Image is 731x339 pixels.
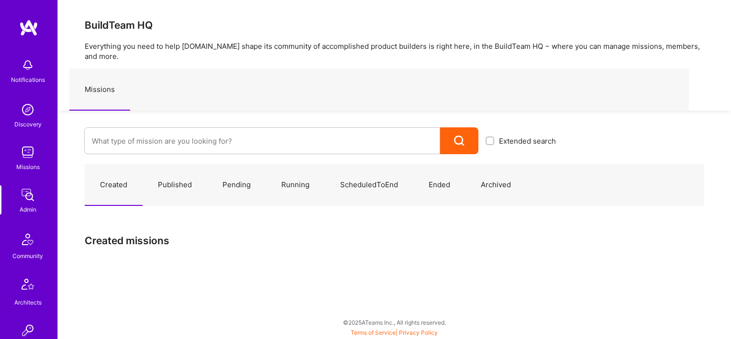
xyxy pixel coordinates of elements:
[14,119,42,129] div: Discovery
[325,164,413,206] a: ScheduledToEnd
[18,100,37,119] img: discovery
[16,274,39,297] img: Architects
[18,143,37,162] img: teamwork
[465,164,526,206] a: Archived
[351,329,396,336] a: Terms of Service
[18,56,37,75] img: bell
[85,164,143,206] a: Created
[12,251,43,261] div: Community
[85,19,704,31] h3: BuildTeam HQ
[207,164,266,206] a: Pending
[16,162,40,172] div: Missions
[85,41,704,61] p: Everything you need to help [DOMAIN_NAME] shape its community of accomplished product builders is...
[19,19,38,36] img: logo
[14,297,42,307] div: Architects
[85,235,704,247] h3: Created missions
[454,136,465,147] i: icon Search
[20,204,36,215] div: Admin
[92,129,432,153] input: What type of mission are you looking for?
[266,164,325,206] a: Running
[16,228,39,251] img: Community
[413,164,465,206] a: Ended
[143,164,207,206] a: Published
[18,185,37,204] img: admin teamwork
[11,75,45,85] div: Notifications
[69,69,130,111] a: Missions
[351,329,438,336] span: |
[399,329,438,336] a: Privacy Policy
[499,136,556,146] span: Extended search
[57,310,731,334] div: © 2025 ATeams Inc., All rights reserved.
